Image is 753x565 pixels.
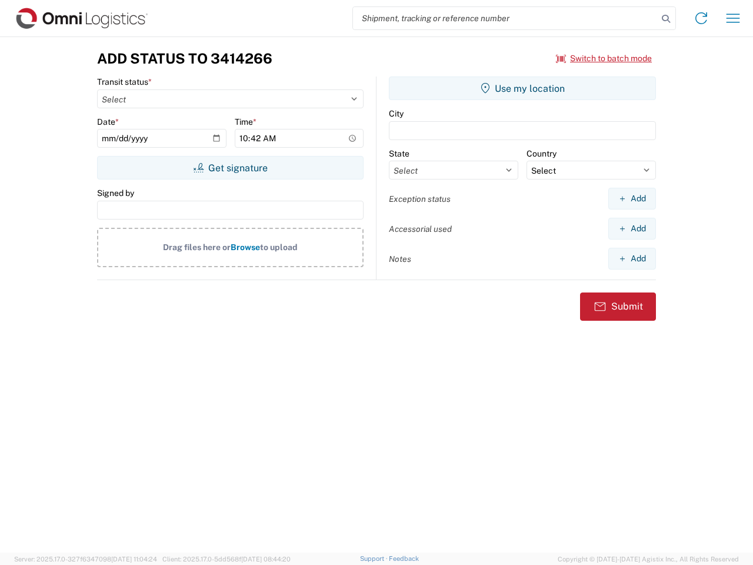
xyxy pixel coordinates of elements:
[556,49,652,68] button: Switch to batch mode
[608,248,656,270] button: Add
[111,556,157,563] span: [DATE] 11:04:24
[260,242,298,252] span: to upload
[97,156,364,180] button: Get signature
[389,108,404,119] label: City
[231,242,260,252] span: Browse
[360,555,389,562] a: Support
[97,77,152,87] label: Transit status
[389,224,452,234] label: Accessorial used
[608,218,656,240] button: Add
[97,50,272,67] h3: Add Status to 3414266
[97,188,134,198] label: Signed by
[163,242,231,252] span: Drag files here or
[241,556,291,563] span: [DATE] 08:44:20
[162,556,291,563] span: Client: 2025.17.0-5dd568f
[580,293,656,321] button: Submit
[527,148,557,159] label: Country
[389,194,451,204] label: Exception status
[235,117,256,127] label: Time
[353,7,658,29] input: Shipment, tracking or reference number
[389,555,419,562] a: Feedback
[608,188,656,210] button: Add
[97,117,119,127] label: Date
[14,556,157,563] span: Server: 2025.17.0-327f6347098
[389,254,411,264] label: Notes
[389,77,656,100] button: Use my location
[389,148,409,159] label: State
[558,554,739,564] span: Copyright © [DATE]-[DATE] Agistix Inc., All Rights Reserved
